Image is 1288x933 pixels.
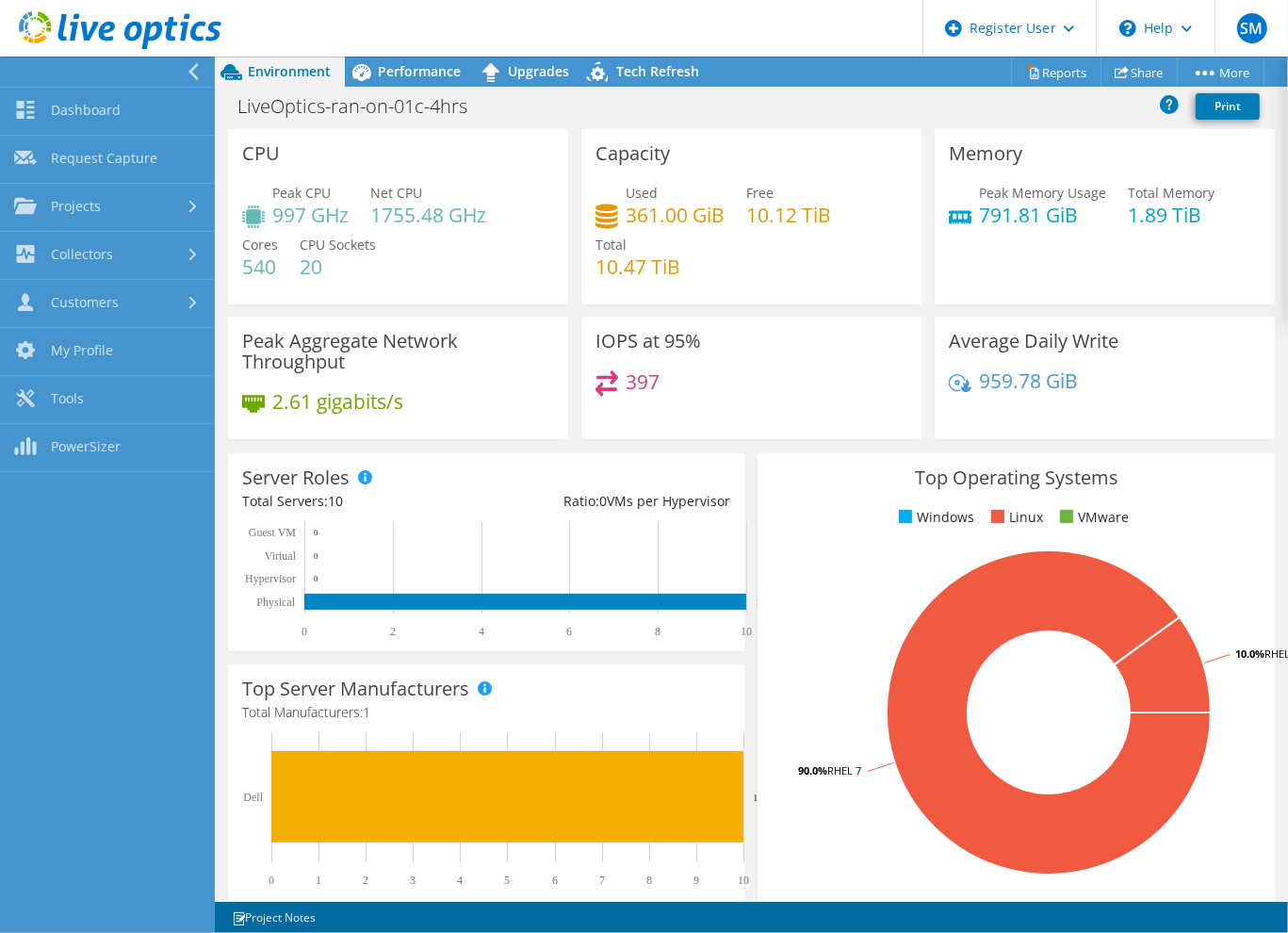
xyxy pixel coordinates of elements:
[242,143,280,164] h3: CPU
[272,391,403,412] h4: 2.61 gigabits/s
[595,143,670,164] h3: Capacity
[245,572,296,585] text: Hypervisor
[300,236,376,254] span: CPU Sockets
[595,236,627,254] span: Total
[302,625,307,638] text: 0
[269,874,274,887] text: 0
[265,549,297,563] text: Virtual
[949,143,1022,164] h3: Memory
[1119,20,1136,37] svg: \n
[1177,57,1264,87] a: More
[798,763,827,777] tspan: 90.0%
[979,205,1106,225] h4: 791.81 GiB
[566,625,572,638] text: 6
[243,791,263,804] text: Dell
[626,205,725,225] h4: 361.00 GiB
[626,184,658,202] span: Used
[693,874,699,887] text: 9
[1196,93,1260,120] a: Print
[242,467,350,488] h3: Server Roles
[486,491,730,512] div: Ratio: VMs per Hypervisor
[595,256,680,277] h4: 10.47 TiB
[979,184,1106,202] span: Peak Memory Usage
[300,256,376,277] h4: 20
[827,763,861,777] tspan: RHEL 7
[314,528,318,537] text: 0
[655,625,660,638] text: 8
[363,874,368,887] text: 2
[390,625,396,638] text: 2
[646,874,652,887] text: 8
[479,625,484,638] text: 4
[626,371,660,392] h4: 397
[894,507,974,528] li: Windows
[363,703,370,721] span: 1
[1101,57,1178,87] a: Share
[741,625,752,638] text: 10
[272,184,331,202] span: Peak CPU
[242,236,278,254] span: Cores
[314,574,318,583] text: 0
[410,874,416,887] text: 3
[949,331,1118,352] h3: Average Daily Write
[272,205,349,225] h4: 997 GHz
[242,491,486,512] div: Total Servers:
[552,874,558,887] text: 6
[1011,57,1101,87] a: Reports
[219,906,329,929] a: Project Notes
[595,331,701,352] h3: IOPS at 95%
[242,679,469,699] h3: Top Server Manufacturers
[1237,13,1267,43] span: SM
[599,874,605,887] text: 7
[229,96,497,117] h1: LiveOptics-ran-on-01c-4hrs
[508,62,569,80] span: Upgrades
[986,507,1043,528] li: Linux
[746,205,831,225] h4: 10.12 TiB
[746,184,774,202] span: Free
[378,62,461,80] span: Performance
[1128,184,1215,202] span: Total Memory
[242,331,554,372] h3: Peak Aggregate Network Throughput
[314,551,318,561] text: 0
[242,702,730,723] h4: Total Manufacturers:
[616,62,699,80] span: Tech Refresh
[772,467,1260,488] h3: Top Operating Systems
[370,205,486,225] h4: 1755.48 GHz
[1235,647,1264,661] tspan: 10.0%
[248,62,331,80] span: Environment
[457,874,463,887] text: 4
[504,874,510,887] text: 5
[316,874,321,887] text: 1
[328,492,343,510] span: 10
[979,370,1078,391] h4: 959.78 GiB
[738,874,749,887] text: 10
[256,596,295,609] text: Physical
[370,184,422,202] span: Net CPU
[249,526,296,539] text: Guest VM
[1128,205,1215,225] h4: 1.89 TiB
[599,492,607,510] span: 0
[242,256,278,277] h4: 540
[1055,507,1129,528] li: VMware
